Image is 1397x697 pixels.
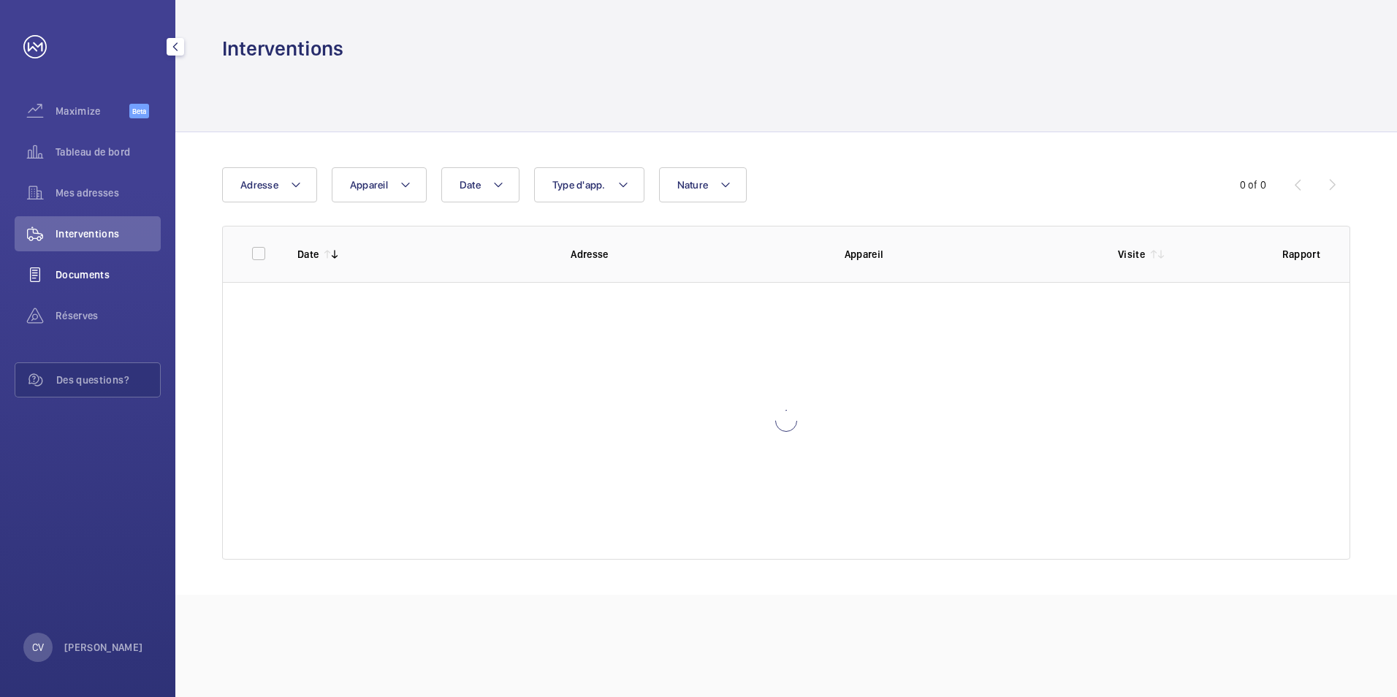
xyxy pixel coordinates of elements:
[222,35,343,62] h1: Interventions
[332,167,427,202] button: Appareil
[64,640,143,655] p: [PERSON_NAME]
[56,308,161,323] span: Réserves
[56,104,129,118] span: Maximize
[1240,178,1266,192] div: 0 of 0
[56,373,160,387] span: Des questions?
[56,226,161,241] span: Interventions
[441,167,519,202] button: Date
[240,179,278,191] span: Adresse
[1118,247,1145,262] p: Visite
[222,167,317,202] button: Adresse
[56,145,161,159] span: Tableau de bord
[534,167,644,202] button: Type d'app.
[297,247,319,262] p: Date
[32,640,44,655] p: CV
[571,247,821,262] p: Adresse
[677,179,709,191] span: Nature
[1282,247,1320,262] p: Rapport
[56,267,161,282] span: Documents
[129,104,149,118] span: Beta
[845,247,1095,262] p: Appareil
[659,167,747,202] button: Nature
[56,186,161,200] span: Mes adresses
[552,179,606,191] span: Type d'app.
[460,179,481,191] span: Date
[350,179,388,191] span: Appareil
